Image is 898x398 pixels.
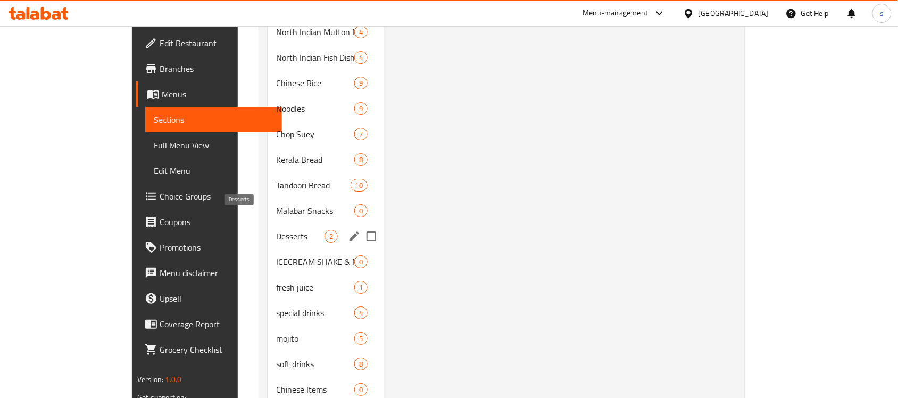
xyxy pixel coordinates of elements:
span: 0 [355,385,367,395]
div: items [351,179,368,192]
span: 0 [355,206,367,216]
a: Branches [136,56,282,81]
span: Kerala Bread [276,153,354,166]
span: Edit Restaurant [160,37,273,49]
span: Branches [160,62,273,75]
span: North Indian Fish Dishes [276,51,354,64]
span: Full Menu View [154,139,273,152]
button: edit [346,228,362,244]
div: Chinese Rice9 [268,70,385,96]
div: Chop Suey7 [268,121,385,147]
div: items [325,230,338,243]
span: Noodles [276,102,354,115]
a: Coverage Report [136,311,282,337]
span: ICECREAM SHAKE & MILK SHAKE [276,255,354,268]
span: special drinks [276,306,354,319]
span: Grocery Checklist [160,343,273,356]
span: Promotions [160,241,273,254]
div: items [354,77,368,89]
a: Edit Restaurant [136,30,282,56]
span: Coverage Report [160,318,273,330]
a: Upsell [136,286,282,311]
span: 8 [355,155,367,165]
span: 5 [355,334,367,344]
span: soft drinks [276,358,354,370]
a: Menus [136,81,282,107]
div: items [354,383,368,396]
div: soft drinks8 [268,351,385,377]
span: Chinese Rice [276,77,354,89]
a: Coupons [136,209,282,235]
div: items [354,26,368,38]
div: Noodles9 [268,96,385,121]
div: items [354,153,368,166]
span: mojito [276,332,354,345]
span: Upsell [160,292,273,305]
div: North Indian Fish Dishes4 [268,45,385,70]
a: Menu disclaimer [136,260,282,286]
span: 9 [355,78,367,88]
span: Coupons [160,215,273,228]
div: items [354,128,368,140]
div: North Indian Mutton Dishes4 [268,19,385,45]
div: items [354,102,368,115]
div: mojito5 [268,326,385,351]
span: Tandoori Bread [276,179,351,192]
div: Kerala Bread8 [268,147,385,172]
span: 10 [351,180,367,190]
div: special drinks4 [268,300,385,326]
div: Tandoori Bread10 [268,172,385,198]
div: items [354,281,368,294]
span: 4 [355,308,367,318]
span: Desserts [276,230,325,243]
a: Grocery Checklist [136,337,282,362]
div: Desserts2edit [268,223,385,249]
a: Sections [145,107,282,132]
span: 7 [355,129,367,139]
span: 1.0.0 [165,372,182,386]
span: s [880,7,884,19]
span: Version: [137,372,163,386]
div: items [354,306,368,319]
span: Sections [154,113,273,126]
span: Edit Menu [154,164,273,177]
div: fresh juice1 [268,275,385,300]
span: Menus [162,88,273,101]
span: fresh juice [276,281,354,294]
span: 4 [355,53,367,63]
div: items [354,255,368,268]
div: items [354,358,368,370]
a: Promotions [136,235,282,260]
span: Chop Suey [276,128,354,140]
span: 0 [355,257,367,267]
span: Menu disclaimer [160,267,273,279]
div: items [354,204,368,217]
span: North Indian Mutton Dishes [276,26,354,38]
div: Malabar Snacks0 [268,198,385,223]
span: Chinese Items [276,383,354,396]
span: 4 [355,27,367,37]
div: Menu-management [583,7,648,20]
span: 8 [355,359,367,369]
a: Choice Groups [136,184,282,209]
a: Edit Menu [145,158,282,184]
div: items [354,51,368,64]
a: Full Menu View [145,132,282,158]
span: Malabar Snacks [276,204,354,217]
span: 9 [355,104,367,114]
div: items [354,332,368,345]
